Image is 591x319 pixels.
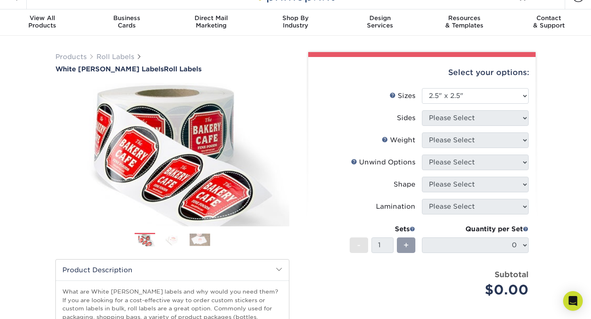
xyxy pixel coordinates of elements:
[253,9,338,36] a: Shop ByIndustry
[135,233,155,248] img: Roll Labels 01
[85,14,169,29] div: Cards
[169,14,253,22] span: Direct Mail
[2,294,70,316] iframe: Google Customer Reviews
[382,135,415,145] div: Weight
[428,280,529,300] div: $0.00
[357,239,361,251] span: -
[55,65,164,73] span: White [PERSON_NAME] Labels
[55,74,289,235] img: White BOPP Labels 01
[403,239,409,251] span: +
[389,91,415,101] div: Sizes
[55,53,87,61] a: Products
[315,57,529,88] div: Select your options:
[422,14,507,22] span: Resources
[506,14,591,22] span: Contact
[350,224,415,234] div: Sets
[338,14,422,29] div: Services
[422,9,507,36] a: Resources& Templates
[338,14,422,22] span: Design
[55,65,289,73] h1: Roll Labels
[190,233,210,246] img: Roll Labels 03
[169,14,253,29] div: Marketing
[85,14,169,22] span: Business
[422,224,529,234] div: Quantity per Set
[56,260,289,280] h2: Product Description
[253,14,338,29] div: Industry
[506,9,591,36] a: Contact& Support
[506,14,591,29] div: & Support
[397,113,415,123] div: Sides
[96,53,134,61] a: Roll Labels
[162,233,183,246] img: Roll Labels 02
[394,180,415,189] div: Shape
[495,270,529,279] strong: Subtotal
[169,9,253,36] a: Direct MailMarketing
[422,14,507,29] div: & Templates
[351,157,415,167] div: Unwind Options
[338,9,422,36] a: DesignServices
[376,202,415,212] div: Lamination
[55,65,289,73] a: White [PERSON_NAME] LabelsRoll Labels
[253,14,338,22] span: Shop By
[563,291,583,311] div: Open Intercom Messenger
[85,9,169,36] a: BusinessCards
